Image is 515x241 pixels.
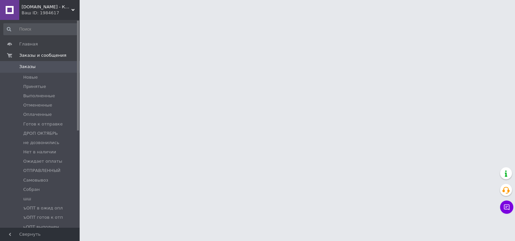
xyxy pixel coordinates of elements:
span: шш [23,196,31,202]
span: Готов к отправке [23,121,63,127]
span: ъОПТ готов к отп [23,214,63,220]
span: не дозвонились [23,140,59,146]
span: Выполненные [23,93,55,99]
span: ьОПТ выполнен [23,224,59,230]
span: Ожидает оплаты [23,158,62,164]
span: ДРОП ОКТЯБРЬ [23,130,58,136]
span: ОТПРАВЛЕННЫЙ [23,168,60,174]
span: Главная [19,41,38,47]
span: ъОПТ в ожид опл [23,205,63,211]
span: kartiny.com.ua - Картины по номерам от производителя [22,4,71,10]
span: Принятые [23,84,46,90]
div: Ваш ID: 1984617 [22,10,80,16]
span: Отмененные [23,102,52,108]
span: Собран [23,187,40,193]
button: Чат с покупателем [500,201,513,214]
span: Самовывоз [23,177,48,183]
span: Новые [23,74,38,80]
span: Заказы и сообщения [19,52,66,58]
span: Заказы [19,64,36,70]
span: Нет в наличии [23,149,56,155]
input: Поиск [3,23,78,35]
span: Оплаченные [23,112,52,118]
